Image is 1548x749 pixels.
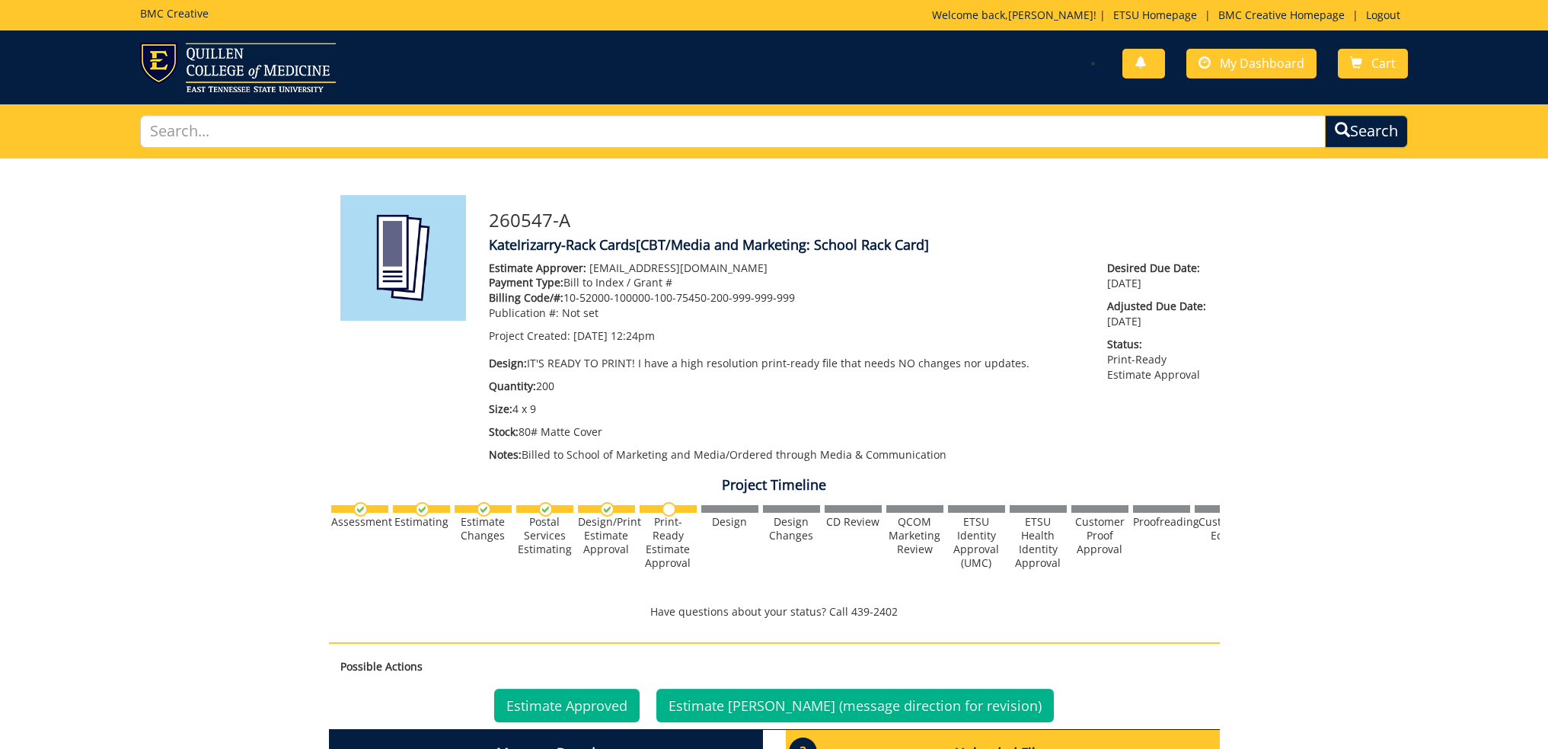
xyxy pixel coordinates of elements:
div: Design [701,515,758,529]
span: Project Created: [489,328,570,343]
span: Status: [1107,337,1208,352]
p: Billed to School of Marketing and Media/Ordered through Media & Communication [489,447,1085,463]
span: Not set [562,306,598,320]
div: QCOM Marketing Review [886,515,943,556]
a: Logout [1358,8,1408,22]
img: checkmark [415,502,429,517]
span: Design: [489,356,527,370]
img: checkmark [600,502,614,517]
div: Estimating [393,515,450,529]
h4: KateIrizarry-Rack Cards [489,238,1208,253]
p: Welcome back, ! | | | [932,8,1408,23]
span: Publication #: [489,306,559,320]
span: Payment Type: [489,275,563,290]
span: Notes: [489,447,522,462]
p: [DATE] [1107,299,1208,329]
div: Postal Services Estimating [516,515,573,556]
h5: BMC Creative [140,8,209,19]
p: IT'S READY TO PRINT! I have a high resolution print-ready file that needs NO changes nor updates. [489,356,1085,371]
span: Estimate Approver: [489,261,586,275]
div: Assessment [331,515,388,529]
a: [PERSON_NAME] [1008,8,1093,22]
p: Bill to Index / Grant # [489,275,1085,290]
p: [DATE] [1107,261,1208,291]
img: checkmark [477,502,491,517]
strong: Possible Actions [340,659,423,674]
span: Stock: [489,424,519,439]
div: Estimate Changes [455,515,512,543]
p: 80# Matte Cover [489,424,1085,440]
span: [DATE] 12:24pm [573,328,655,343]
button: Search [1325,115,1408,148]
div: ETSU Health Identity Approval [1010,515,1067,570]
img: checkmark [353,502,368,517]
p: 200 [489,379,1085,394]
h3: 260547-A [489,210,1208,230]
div: Customer Edits [1195,515,1252,543]
img: checkmark [538,502,553,517]
input: Search... [140,115,1325,148]
span: Adjusted Due Date: [1107,299,1208,314]
h4: Project Timeline [329,478,1220,493]
div: Design/Print Estimate Approval [578,515,635,556]
a: Cart [1338,49,1408,78]
a: BMC Creative Homepage [1211,8,1352,22]
img: no [662,502,676,517]
span: Size: [489,402,512,416]
a: My Dashboard [1186,49,1317,78]
div: Proofreading [1133,515,1190,529]
div: Print-Ready Estimate Approval [640,515,697,570]
a: ETSU Homepage [1106,8,1205,22]
img: ETSU logo [140,43,336,92]
div: ETSU Identity Approval (UMC) [948,515,1005,570]
div: CD Review [825,515,882,529]
p: 4 x 9 [489,402,1085,417]
p: [EMAIL_ADDRESS][DOMAIN_NAME] [489,261,1085,276]
span: Cart [1371,55,1396,72]
a: Estimate [PERSON_NAME] (message direction for revision) [656,689,1054,722]
p: Have questions about your status? Call 439-2402 [329,604,1220,619]
span: My Dashboard [1220,55,1304,72]
span: [CBT/Media and Marketing: School Rack Card] [636,235,929,254]
p: Print-Ready Estimate Approval [1107,337,1208,383]
span: Quantity: [489,379,536,393]
span: Desired Due Date: [1107,261,1208,276]
a: Estimate Approved [494,689,640,722]
p: 10-52000-100000-100-75450-200-999-999-999 [489,290,1085,306]
div: Customer Proof Approval [1071,515,1128,556]
div: Design Changes [763,515,820,543]
img: Product featured image [340,195,466,321]
span: Billing Code/#: [489,290,563,305]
